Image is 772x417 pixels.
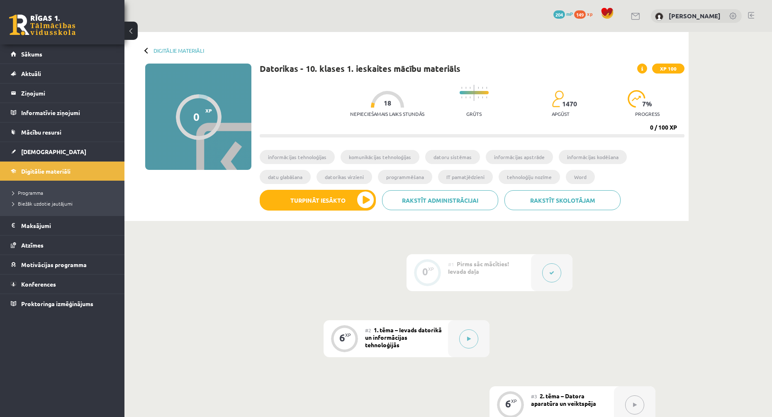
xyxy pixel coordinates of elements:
[669,12,721,20] a: [PERSON_NAME]
[205,108,212,113] span: XP
[566,170,595,184] li: Word
[260,190,376,211] button: Turpināt iesākto
[21,70,41,77] span: Aktuāli
[574,10,597,17] a: 149 xp
[466,111,482,117] p: Grūts
[11,123,114,142] a: Mācību resursi
[12,189,116,196] a: Programma
[11,294,114,313] a: Proktoringa izmēģinājums
[566,10,573,17] span: mP
[382,190,498,210] a: Rakstīt administrācijai
[11,142,114,161] a: [DEMOGRAPHIC_DATA]
[21,167,71,175] span: Digitālie materiāli
[345,333,351,337] div: XP
[153,47,204,54] a: Digitālie materiāli
[531,393,537,400] span: #3
[422,268,428,275] div: 0
[11,83,114,103] a: Ziņojumi
[12,200,73,207] span: Biežāk uzdotie jautājumi
[553,10,573,17] a: 204 mP
[562,100,577,108] span: 1470
[499,170,560,184] li: tehnoloģiju nozīme
[21,261,87,268] span: Motivācijas programma
[21,103,114,122] legend: Informatīvie ziņojumi
[11,44,114,64] a: Sākums
[486,150,553,164] li: informācijas apstrāde
[470,96,470,98] img: icon-short-line-57e1e144782c952c97e751825c79c345078a6d821885a25fce030b3d8c18986b.svg
[642,100,653,108] span: 7 %
[655,12,663,21] img: Ralfs Korņejevs
[365,327,371,334] span: #2
[260,64,460,74] h1: Datorikas - 10. klases 1. ieskaites mācību materiāls
[260,170,311,184] li: datu glabāšana
[11,64,114,83] a: Aktuāli
[350,111,424,117] p: Nepieciešamais laiks stundās
[21,216,114,235] legend: Maksājumi
[193,110,200,123] div: 0
[11,235,114,255] a: Atzīmes
[21,83,114,103] legend: Ziņojumi
[628,90,645,108] img: icon-progress-161ccf0a02000e728c5f80fcf4c31c7af3da0e1684b2b1d7c360e028c24a22f1.svg
[21,300,93,307] span: Proktoringa izmēģinājums
[438,170,493,184] li: IT pamatjēdzieni
[11,216,114,235] a: Maksājumi
[482,87,483,89] img: icon-short-line-57e1e144782c952c97e751825c79c345078a6d821885a25fce030b3d8c18986b.svg
[574,10,586,19] span: 149
[531,392,596,407] span: 2. tēma – Datora aparatūra un veiktspēja
[9,15,75,35] a: Rīgas 1. Tālmācības vidusskola
[635,111,660,117] p: progress
[21,280,56,288] span: Konferences
[448,260,509,275] span: Pirms sāc mācīties! Ievada daļa
[365,326,442,348] span: 1. tēma – Ievads datorikā un informācijas tehnoloģijās
[505,400,511,407] div: 6
[465,96,466,98] img: icon-short-line-57e1e144782c952c97e751825c79c345078a6d821885a25fce030b3d8c18986b.svg
[11,103,114,122] a: Informatīvie ziņojumi
[21,148,86,155] span: [DEMOGRAPHIC_DATA]
[552,90,564,108] img: students-c634bb4e5e11cddfef0936a35e636f08e4e9abd3cc4e673bd6f9a4125e45ecb1.svg
[486,87,487,89] img: icon-short-line-57e1e144782c952c97e751825c79c345078a6d821885a25fce030b3d8c18986b.svg
[384,99,391,107] span: 18
[587,10,592,17] span: xp
[465,87,466,89] img: icon-short-line-57e1e144782c952c97e751825c79c345078a6d821885a25fce030b3d8c18986b.svg
[652,64,684,74] span: XP 100
[425,150,480,164] li: datoru sistēmas
[553,10,565,19] span: 204
[339,334,345,341] div: 6
[21,128,61,136] span: Mācību resursi
[21,50,42,58] span: Sākums
[11,255,114,274] a: Motivācijas programma
[341,150,419,164] li: komunikācijas tehnoloģijas
[260,150,335,164] li: informācijas tehnoloģijas
[486,96,487,98] img: icon-short-line-57e1e144782c952c97e751825c79c345078a6d821885a25fce030b3d8c18986b.svg
[552,111,570,117] p: apgūst
[317,170,372,184] li: datorikas virzieni
[559,150,627,164] li: informācijas kodēšana
[428,267,434,271] div: XP
[12,189,43,196] span: Programma
[478,87,479,89] img: icon-short-line-57e1e144782c952c97e751825c79c345078a6d821885a25fce030b3d8c18986b.svg
[478,96,479,98] img: icon-short-line-57e1e144782c952c97e751825c79c345078a6d821885a25fce030b3d8c18986b.svg
[482,96,483,98] img: icon-short-line-57e1e144782c952c97e751825c79c345078a6d821885a25fce030b3d8c18986b.svg
[511,399,517,403] div: XP
[504,190,621,210] a: Rakstīt skolotājam
[11,162,114,181] a: Digitālie materiāli
[474,85,475,101] img: icon-long-line-d9ea69661e0d244f92f715978eff75569469978d946b2353a9bb055b3ed8787d.svg
[378,170,432,184] li: programmēšana
[11,275,114,294] a: Konferences
[21,241,44,249] span: Atzīmes
[12,200,116,207] a: Biežāk uzdotie jautājumi
[470,87,470,89] img: icon-short-line-57e1e144782c952c97e751825c79c345078a6d821885a25fce030b3d8c18986b.svg
[448,261,454,267] span: #1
